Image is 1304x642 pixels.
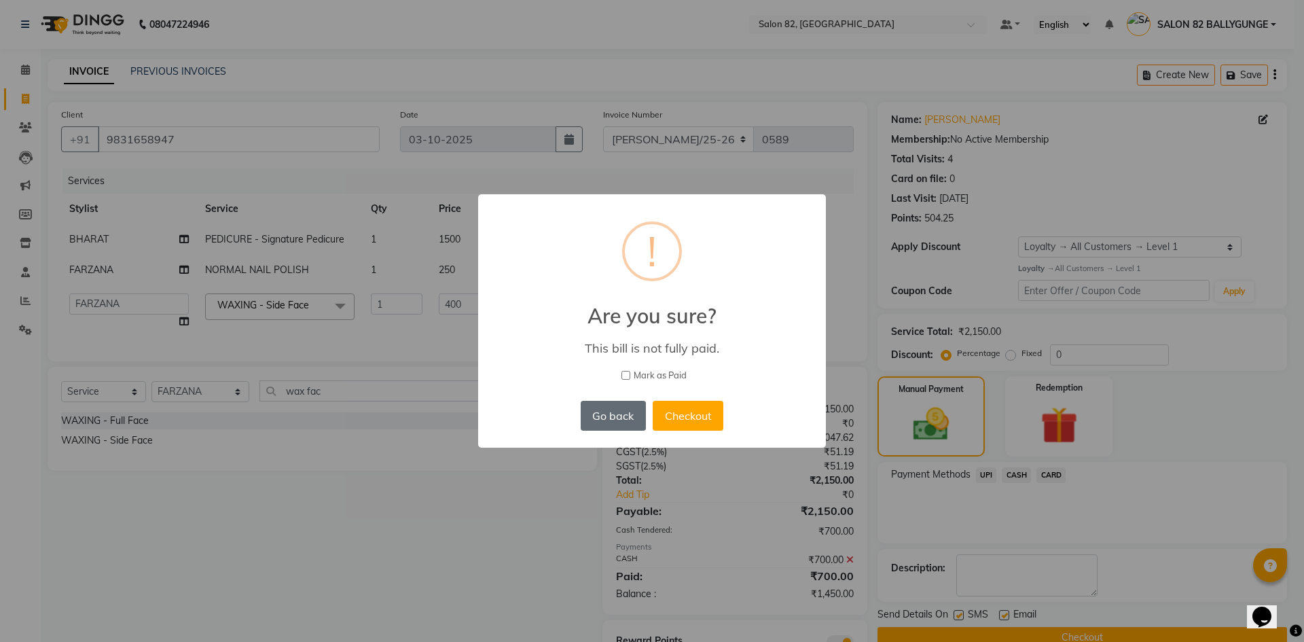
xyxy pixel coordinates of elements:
[653,401,723,431] button: Checkout
[478,287,826,328] h2: Are you sure?
[1247,588,1290,628] iframe: chat widget
[498,340,806,356] div: This bill is not fully paid.
[647,224,657,279] div: !
[634,369,687,382] span: Mark as Paid
[581,401,646,431] button: Go back
[621,371,630,380] input: Mark as Paid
